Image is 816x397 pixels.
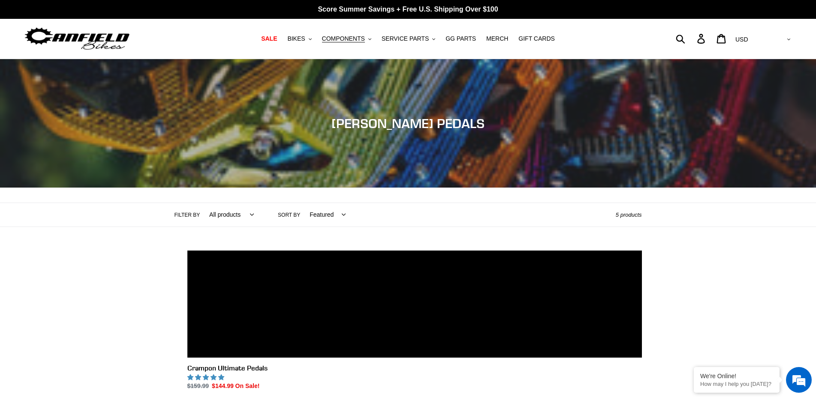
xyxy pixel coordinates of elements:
[382,35,429,42] span: SERVICE PARTS
[278,211,300,219] label: Sort by
[700,381,773,387] p: How may I help you today?
[616,212,642,218] span: 5 products
[331,116,485,131] span: [PERSON_NAME] PEDALS
[446,35,476,42] span: GG PARTS
[261,35,277,42] span: SALE
[482,33,512,45] a: MERCH
[441,33,480,45] a: GG PARTS
[287,35,305,42] span: BIKES
[175,211,200,219] label: Filter by
[318,33,376,45] button: COMPONENTS
[681,29,702,48] input: Search
[518,35,555,42] span: GIFT CARDS
[486,35,508,42] span: MERCH
[283,33,316,45] button: BIKES
[377,33,440,45] button: SERVICE PARTS
[700,373,773,379] div: We're Online!
[24,25,131,52] img: Canfield Bikes
[514,33,559,45] a: GIFT CARDS
[257,33,281,45] a: SALE
[322,35,365,42] span: COMPONENTS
